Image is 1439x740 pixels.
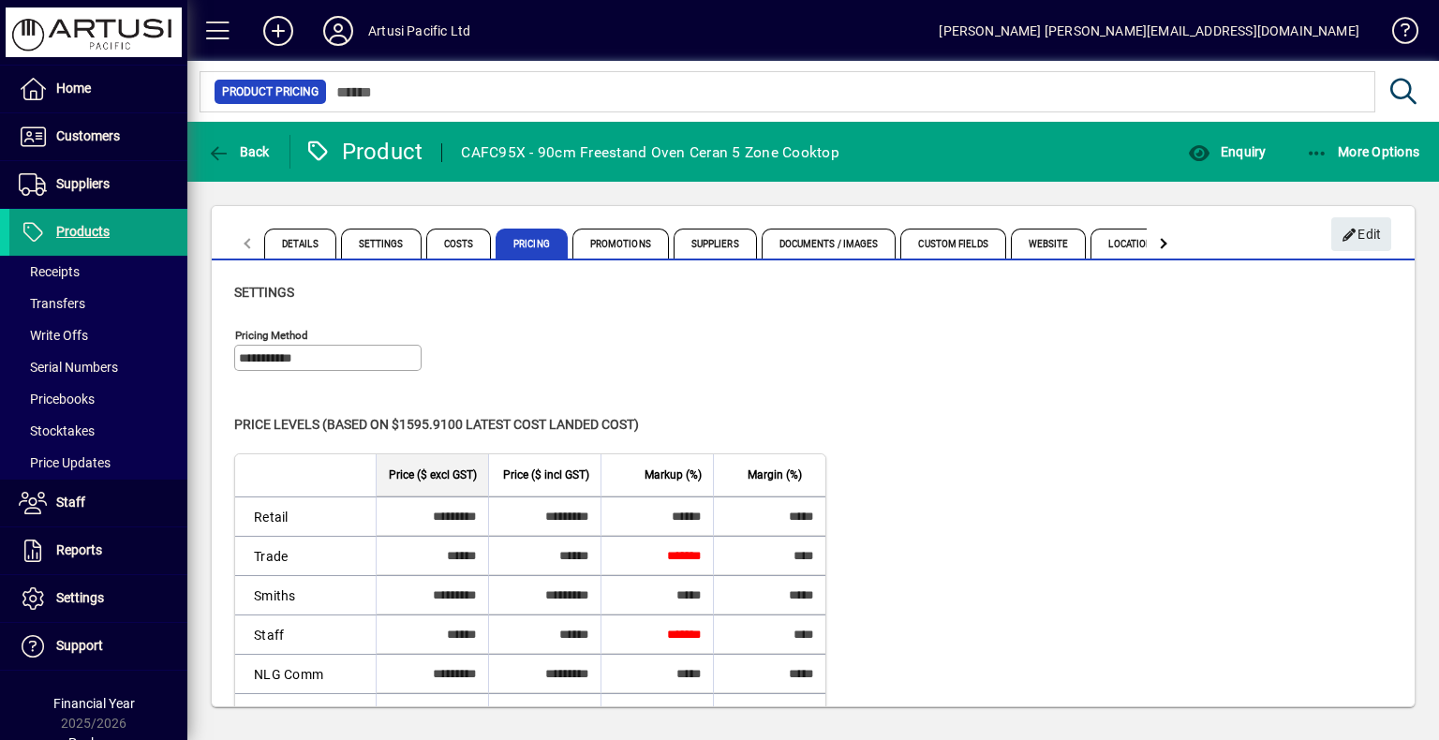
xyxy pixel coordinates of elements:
span: Pricebooks [19,392,95,407]
span: Home [56,81,91,96]
a: Write Offs [9,319,187,351]
a: Knowledge Base [1378,4,1416,65]
td: NLG Comm [235,654,376,693]
div: Artusi Pacific Ltd [368,16,470,46]
button: More Options [1301,135,1425,169]
span: Website [1011,229,1087,259]
a: Staff [9,480,187,526]
button: Profile [308,14,368,48]
span: Details [264,229,336,259]
span: Write Offs [19,328,88,343]
a: Receipts [9,256,187,288]
span: Suppliers [674,229,757,259]
div: Product [304,137,423,167]
td: Staff [235,614,376,654]
span: Margin (%) [748,465,802,485]
span: Financial Year [53,696,135,711]
a: Transfers [9,288,187,319]
button: Enquiry [1183,135,1270,169]
span: Products [56,224,110,239]
span: More Options [1306,144,1420,159]
span: Locations [1090,229,1176,259]
app-page-header-button: Back [187,135,290,169]
span: Transfers [19,296,85,311]
span: Enquiry [1188,144,1266,159]
span: Price levels (based on $1595.9100 Latest cost landed cost) [234,417,639,432]
td: Trade [235,536,376,575]
span: Price ($ incl GST) [503,465,589,485]
span: Edit [1342,219,1382,250]
span: Settings [341,229,422,259]
div: [PERSON_NAME] [PERSON_NAME][EMAIL_ADDRESS][DOMAIN_NAME] [939,16,1359,46]
a: Pricebooks [9,383,187,415]
span: Settings [234,285,294,300]
span: Pricing [496,229,568,259]
a: Customers [9,113,187,160]
a: Settings [9,575,187,622]
a: Price Updates [9,447,187,479]
span: Suppliers [56,176,110,191]
span: Receipts [19,264,80,279]
a: Home [9,66,187,112]
span: Markup (%) [645,465,702,485]
span: Documents / Images [762,229,897,259]
span: Reports [56,542,102,557]
a: Stocktakes [9,415,187,447]
span: Promotions [572,229,669,259]
a: Serial Numbers [9,351,187,383]
span: Back [207,144,270,159]
div: CAFC95X - 90cm Freestand Oven Ceran 5 Zone Cooktop [461,138,839,168]
span: Custom Fields [900,229,1005,259]
button: Edit [1331,217,1391,251]
span: Product Pricing [222,82,319,101]
span: Customers [56,128,120,143]
td: Retail [235,496,376,536]
span: Staff [56,495,85,510]
button: Add [248,14,308,48]
span: Price Updates [19,455,111,470]
a: Suppliers [9,161,187,208]
td: Outdoor Concepts [235,693,376,733]
span: Settings [56,590,104,605]
span: Support [56,638,103,653]
span: Price ($ excl GST) [389,465,477,485]
a: Support [9,623,187,670]
td: Smiths [235,575,376,614]
span: Costs [426,229,492,259]
span: Serial Numbers [19,360,118,375]
a: Reports [9,527,187,574]
mat-label: Pricing method [235,329,308,342]
span: Stocktakes [19,423,95,438]
button: Back [202,135,274,169]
